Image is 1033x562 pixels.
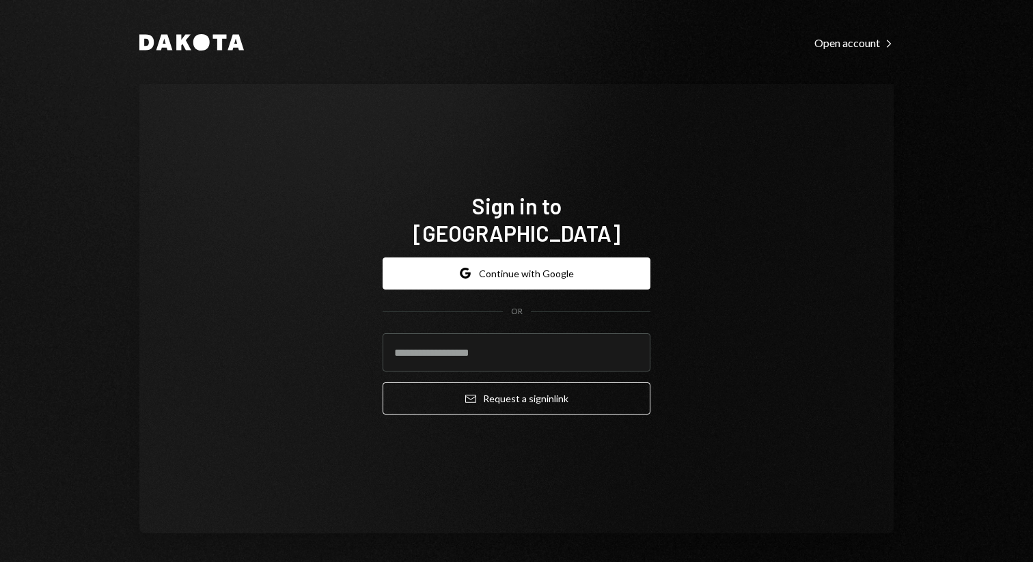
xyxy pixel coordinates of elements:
h1: Sign in to [GEOGRAPHIC_DATA] [383,192,650,247]
div: OR [511,306,523,318]
button: Request a signinlink [383,382,650,415]
a: Open account [814,35,894,50]
button: Continue with Google [383,257,650,290]
div: Open account [814,36,894,50]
